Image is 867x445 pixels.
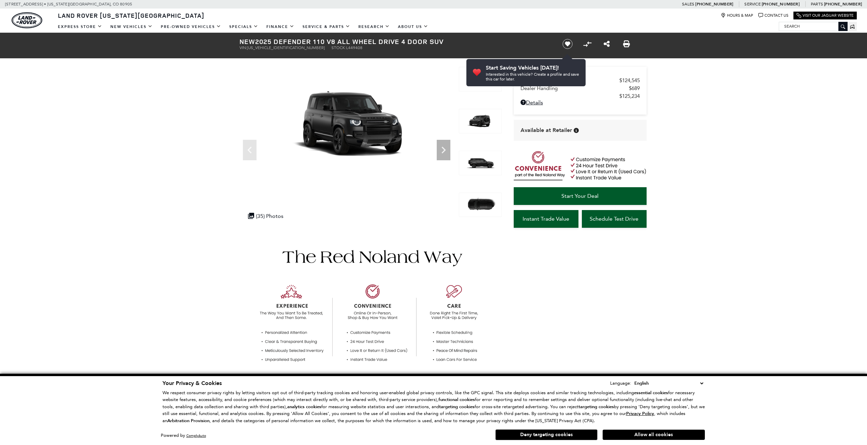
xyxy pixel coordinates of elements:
img: New 2025 Carpathian Grey LAND ROVER V8 image 1 [239,67,454,188]
span: [US_VEHICLE_IDENTIFICATION_NUMBER] [247,45,325,50]
button: Compare vehicle [582,39,592,49]
a: $125,234 [521,93,640,99]
strong: New [239,37,255,46]
span: Dealer Handling [521,85,629,91]
div: Powered by [161,433,206,438]
a: Share this New 2025 Defender 110 V8 All Wheel Drive 4 Door SUV [604,40,610,48]
strong: targeting cookies [578,404,614,410]
img: New 2025 Carpathian Grey LAND ROVER V8 image 1 [459,67,502,91]
a: About Us [394,21,432,33]
strong: functional cookies [438,397,475,403]
iframe: YouTube video player [514,231,647,339]
a: Privacy Policy [626,411,654,416]
span: $689 [629,85,640,91]
a: Schedule Test Drive [582,210,647,228]
img: New 2025 Carpathian Grey LAND ROVER V8 image 3 [459,151,502,175]
u: Privacy Policy [626,411,654,417]
a: [STREET_ADDRESS] • [US_STATE][GEOGRAPHIC_DATA], CO 80905 [5,2,132,6]
p: We respect consumer privacy rights by letting visitors opt out of third-party tracking cookies an... [162,389,705,425]
span: Your Privacy & Cookies [162,380,222,387]
h1: 2025 Defender 110 V8 All Wheel Drive 4 Door SUV [239,38,551,45]
a: Start Your Deal [514,187,647,205]
span: Parts [811,2,823,6]
nav: Main Navigation [54,21,432,33]
span: Start Your Deal [561,193,599,199]
a: land-rover [12,12,42,28]
div: Vehicle is in stock and ready for immediate delivery. Due to demand, availability is subject to c... [574,128,579,133]
button: Allow all cookies [603,430,705,440]
button: Save vehicle [560,39,575,49]
a: Land Rover [US_STATE][GEOGRAPHIC_DATA] [54,11,208,19]
button: Deny targeting cookies [495,429,598,440]
strong: analytics cookies [287,404,321,410]
img: New 2025 Carpathian Grey LAND ROVER V8 image 4 [459,193,502,217]
a: Specials [225,21,262,33]
span: Service [744,2,760,6]
a: [PHONE_NUMBER] [762,1,800,7]
img: Land Rover [12,12,42,28]
span: $124,545 [619,77,640,84]
a: EXPRESS STORE [54,21,106,33]
span: Instant Trade Value [523,216,569,222]
div: Next [437,140,450,160]
a: Research [354,21,394,33]
a: Hours & Map [721,13,753,18]
a: Instant Trade Value [514,210,578,228]
a: [PHONE_NUMBER] [695,1,733,7]
a: Service & Parts [298,21,354,33]
img: New 2025 Carpathian Grey LAND ROVER V8 image 2 [459,109,502,133]
span: Sales [682,2,694,6]
a: Dealer Handling $689 [521,85,640,91]
a: ComplyAuto [186,433,206,438]
span: Available at Retailer [521,127,572,134]
span: Land Rover [US_STATE][GEOGRAPHIC_DATA] [58,11,204,19]
a: Finance [262,21,298,33]
strong: essential cookies [634,390,668,396]
a: Contact Us [758,13,788,18]
a: MSRP $124,545 [521,77,640,84]
strong: Arbitration Provision [167,418,210,424]
span: $125,234 [619,93,640,99]
span: MSRP [521,77,619,84]
span: Stock: [331,45,346,50]
div: Language: [610,381,631,385]
strong: targeting cookies [439,404,475,410]
a: New Vehicles [106,21,157,33]
input: Search [779,22,847,30]
a: Details [521,99,640,106]
a: Pre-Owned Vehicles [157,21,225,33]
a: Print this New 2025 Defender 110 V8 All Wheel Drive 4 Door SUV [623,40,630,48]
a: Visit Our Jaguar Website [796,13,854,18]
span: VIN: [239,45,247,50]
a: [PHONE_NUMBER] [824,1,862,7]
span: Schedule Test Drive [590,216,638,222]
div: (35) Photos [245,209,287,223]
select: Language Select [633,380,705,387]
span: L449408 [346,45,362,50]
